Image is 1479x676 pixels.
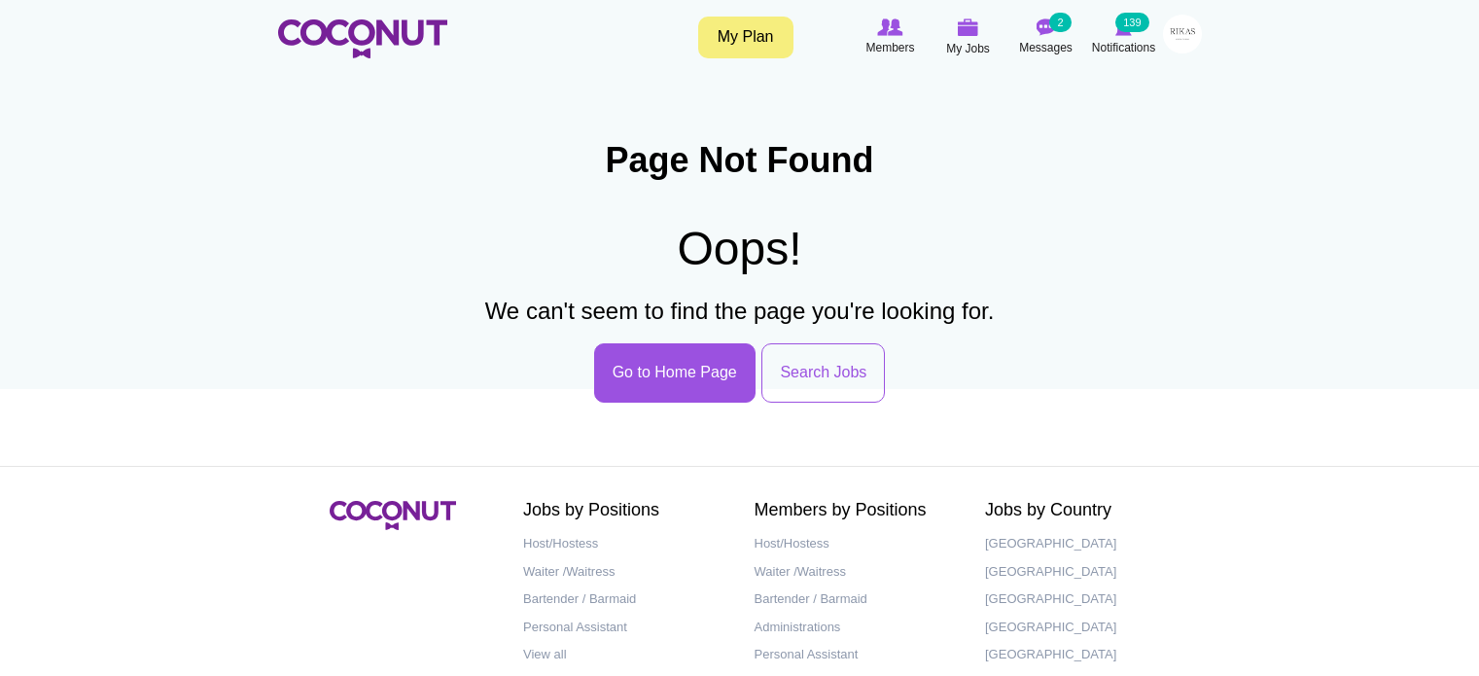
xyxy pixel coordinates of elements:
[930,15,1007,60] a: My Jobs My Jobs
[946,39,990,58] span: My Jobs
[985,501,1187,520] h2: Jobs by Country
[330,501,456,530] img: Coconut
[1019,38,1073,57] span: Messages
[755,501,957,520] h2: Members by Positions
[278,299,1202,324] h3: We can't seem to find the page you're looking for.
[1007,15,1085,59] a: Messages Messages 2
[755,586,957,614] a: Bartender / Barmaid
[523,501,725,520] h2: Jobs by Positions
[278,219,1202,279] h2: Oops!
[755,558,957,587] a: Waiter /Waitress
[852,15,930,59] a: Browse Members Members
[698,17,793,58] a: My Plan
[1115,18,1132,36] img: Notifications
[985,530,1187,558] a: [GEOGRAPHIC_DATA]
[1085,15,1163,59] a: Notifications Notifications 139
[985,641,1187,669] a: [GEOGRAPHIC_DATA]
[523,530,725,558] a: Host/Hostess
[1115,13,1148,32] small: 139
[1092,38,1155,57] span: Notifications
[985,614,1187,642] a: [GEOGRAPHIC_DATA]
[985,558,1187,587] a: [GEOGRAPHIC_DATA]
[278,19,447,58] img: Home
[278,141,1202,180] h1: Page Not Found
[958,18,979,36] img: My Jobs
[877,18,902,36] img: Browse Members
[523,614,725,642] a: Personal Assistant
[865,38,914,57] span: Members
[1037,18,1056,36] img: Messages
[985,586,1187,614] a: [GEOGRAPHIC_DATA]
[755,641,957,669] a: Personal Assistant
[1049,13,1071,32] small: 2
[761,343,885,403] a: Search Jobs
[523,558,725,587] a: Waiter /Waitress
[523,641,725,669] a: View all
[523,586,725,614] a: Bartender / Barmaid
[594,343,756,403] a: Go to Home Page
[755,614,957,642] a: Administrations
[755,530,957,558] a: Host/Hostess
